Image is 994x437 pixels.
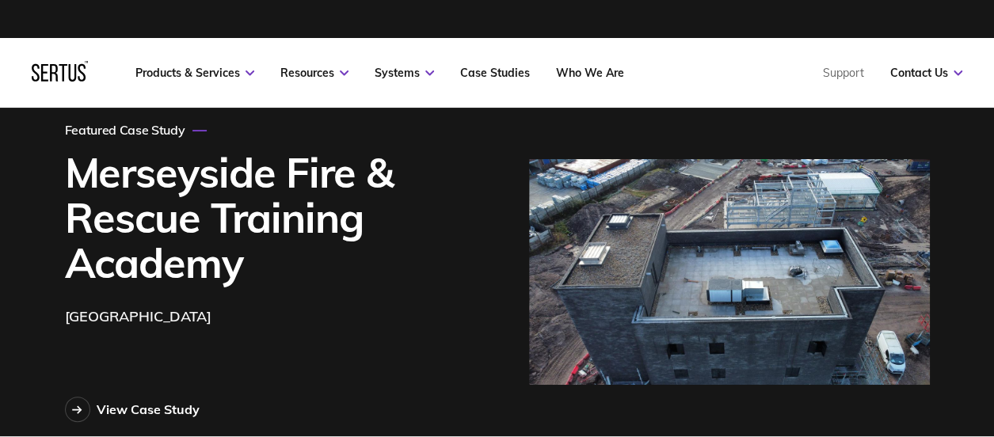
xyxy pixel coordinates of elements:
div: View Case Study [97,401,200,417]
div: Featured Case Study [65,122,208,138]
a: Resources [280,66,348,80]
a: Products & Services [135,66,254,80]
h1: Merseyside Fire & Rescue Training Academy [65,150,455,286]
a: Support [823,66,864,80]
a: Contact Us [890,66,962,80]
a: View Case Study [65,397,200,422]
div: [GEOGRAPHIC_DATA] [65,306,211,329]
a: Case Studies [460,66,530,80]
a: Systems [375,66,434,80]
a: Who We Are [556,66,624,80]
iframe: Chat Widget [709,253,994,437]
